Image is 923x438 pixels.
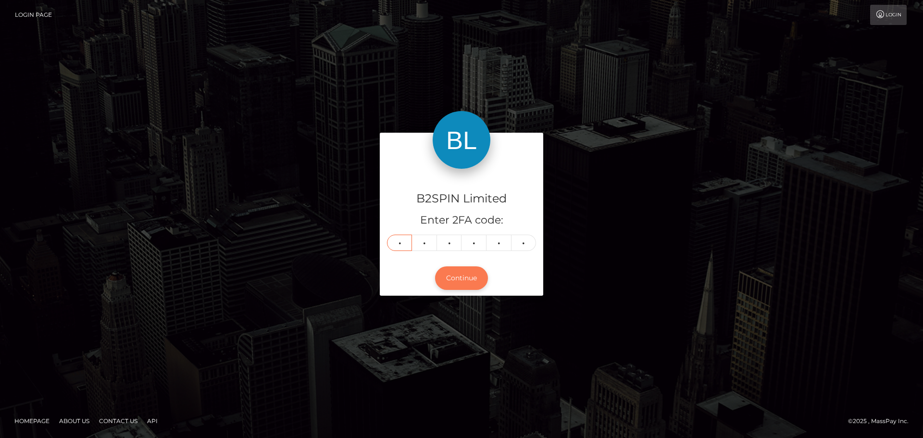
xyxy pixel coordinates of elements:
[55,413,93,428] a: About Us
[387,190,536,207] h4: B2SPIN Limited
[387,213,536,228] h5: Enter 2FA code:
[870,5,907,25] a: Login
[143,413,162,428] a: API
[433,111,490,169] img: B2SPIN Limited
[95,413,141,428] a: Contact Us
[848,416,916,426] div: © 2025 , MassPay Inc.
[11,413,53,428] a: Homepage
[435,266,488,290] button: Continue
[15,5,52,25] a: Login Page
